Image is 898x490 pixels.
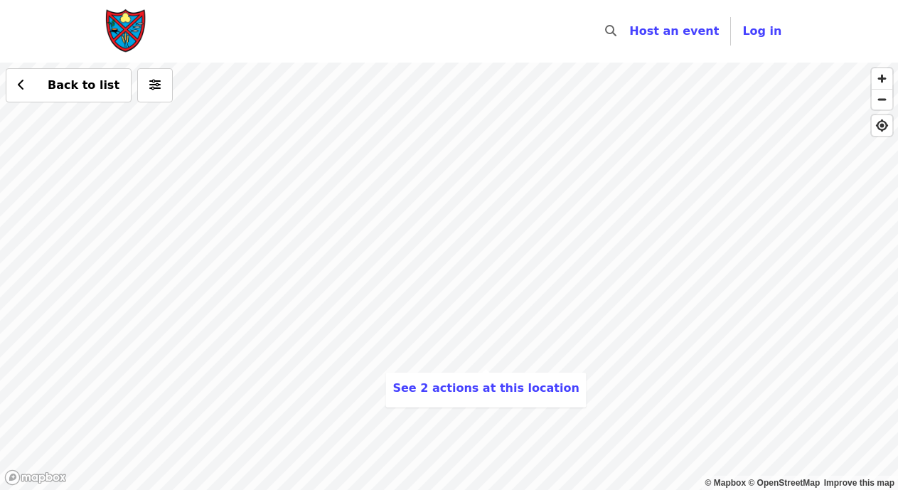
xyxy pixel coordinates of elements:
[731,17,793,46] button: Log in
[872,115,892,136] button: Find My Location
[705,478,747,488] a: Mapbox
[625,14,636,48] input: Search
[6,68,132,102] button: Back to list
[392,381,579,395] span: See 2 actions at this location
[18,78,25,92] i: chevron-left icon
[742,24,781,38] span: Log in
[4,469,67,486] a: Mapbox logo
[392,380,579,397] button: See 2 actions at this location
[748,478,820,488] a: OpenStreetMap
[149,78,161,92] i: sliders-h icon
[137,68,173,102] button: More filters (0 selected)
[105,9,148,54] img: Society of St. Andrew - Home
[824,478,894,488] a: Map feedback
[48,78,119,92] span: Back to list
[605,24,616,38] i: search icon
[872,68,892,89] button: Zoom In
[629,24,719,38] a: Host an event
[872,89,892,110] button: Zoom Out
